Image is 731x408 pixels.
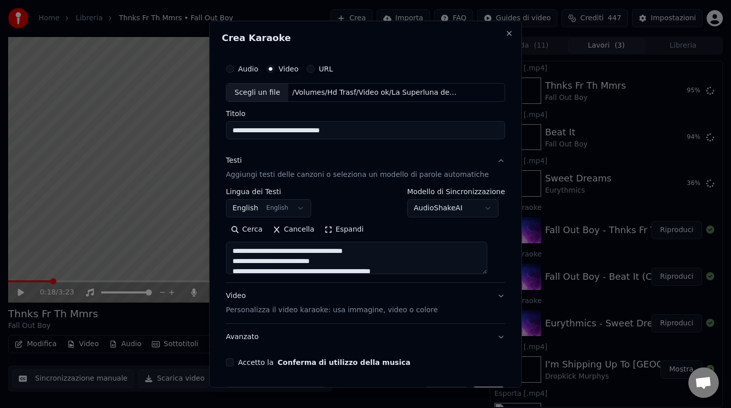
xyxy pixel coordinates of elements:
label: Titolo [226,110,505,117]
div: Testi [226,156,242,166]
div: /Volumes/Hd Trasf/Video ok/La Superluna del Drone Kong - Idea.mov [288,87,461,97]
button: Avanzato [226,324,505,350]
label: Audio [238,65,258,72]
p: Aggiungi testi delle canzoni o seleziona un modello di parole automatiche [226,170,489,180]
button: VideoPersonalizza il video karaoke: usa immagine, video o colore [226,283,505,323]
div: Scegli un file [226,83,288,101]
button: Crea [473,387,505,405]
button: Cancella [268,221,319,238]
p: Personalizza il video karaoke: usa immagine, video o colore [226,305,438,315]
label: Lingua dei Testi [226,188,311,195]
button: Annulla [424,387,469,405]
button: Espandi [319,221,369,238]
div: Video [226,291,438,315]
label: Video [279,65,298,72]
label: URL [319,65,333,72]
button: TestiAggiungi testi delle canzoni o seleziona un modello di parole automatiche [226,147,505,188]
label: Accetto la [238,359,410,366]
h2: Crea Karaoke [222,33,509,42]
div: TestiAggiungi testi delle canzoni o seleziona un modello di parole automatiche [226,188,505,282]
label: Modello di Sincronizzazione [407,188,505,195]
button: Accetto la [278,359,411,366]
button: Cerca [226,221,268,238]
